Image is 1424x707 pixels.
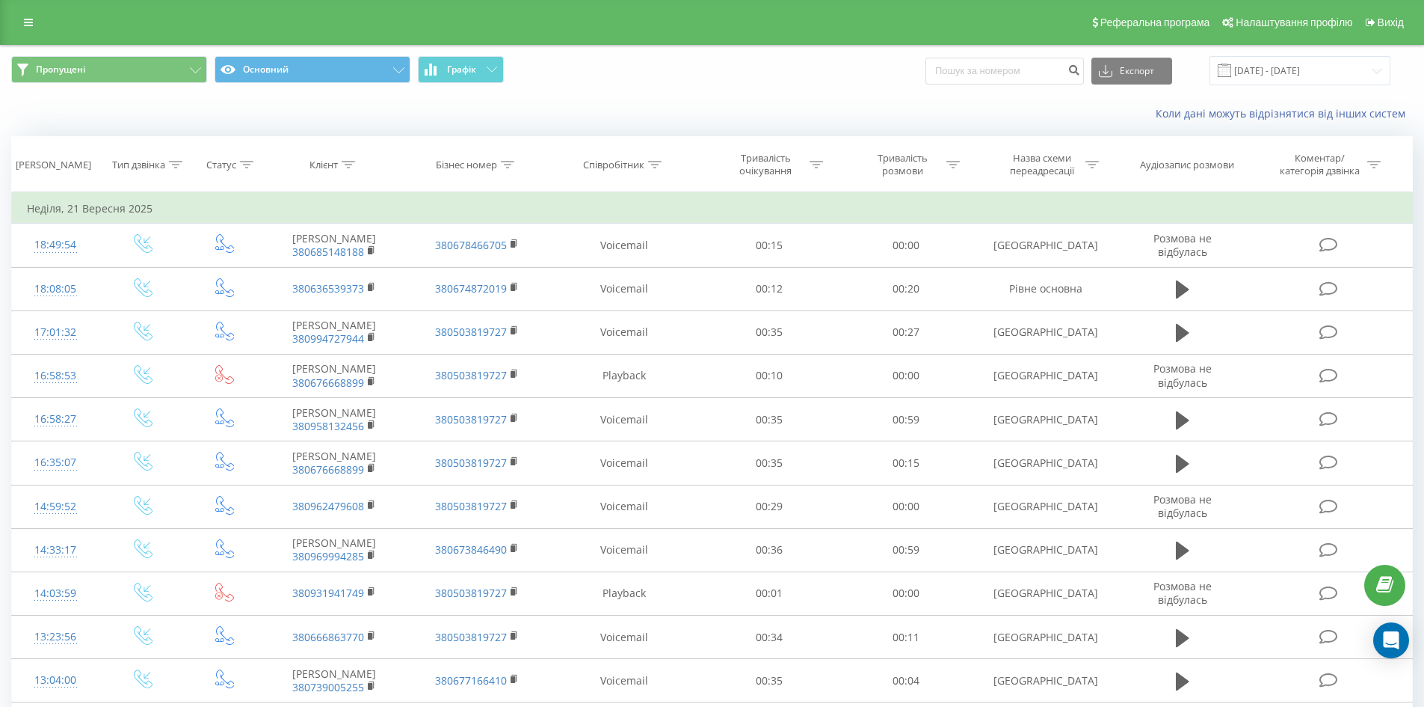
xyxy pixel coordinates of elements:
[583,159,644,171] div: Співробітник
[292,419,364,433] a: 380958132456
[435,368,507,382] a: 380503819727
[974,441,1116,485] td: [GEOGRAPHIC_DATA]
[1236,16,1352,28] span: Налаштування профілю
[974,528,1116,572] td: [GEOGRAPHIC_DATA]
[27,492,84,521] div: 14:59:52
[36,64,85,76] span: Пропущені
[1140,159,1234,171] div: Аудіозапис розмови
[1156,106,1413,120] a: Коли дані можуть відрізнятися вiд інших систем
[701,441,838,485] td: 00:35
[548,398,701,441] td: Voicemail
[435,325,507,339] a: 380503819727
[548,354,701,397] td: Playback
[263,310,405,354] td: [PERSON_NAME]
[435,630,507,644] a: 380503819727
[435,586,507,600] a: 380503819727
[1378,16,1404,28] span: Вихід
[292,586,364,600] a: 380931941749
[292,499,364,513] a: 380962479608
[27,230,84,260] div: 18:49:54
[1153,492,1212,520] span: Розмова не відбулась
[838,267,975,310] td: 00:20
[974,485,1116,528] td: [GEOGRAPHIC_DATA]
[206,159,236,171] div: Статус
[701,398,838,441] td: 00:35
[309,159,338,171] div: Клієнт
[838,572,975,615] td: 00:00
[263,224,405,267] td: [PERSON_NAME]
[1153,579,1212,607] span: Розмова не відбулась
[548,528,701,572] td: Voicemail
[418,56,504,83] button: Графік
[701,485,838,528] td: 00:29
[1276,152,1363,177] div: Коментар/категорія дзвінка
[925,58,1084,85] input: Пошук за номером
[292,680,364,694] a: 380739005255
[435,281,507,296] a: 380674872019
[435,542,507,557] a: 380673846490
[435,238,507,252] a: 380678466705
[27,666,84,695] div: 13:04:00
[838,354,975,397] td: 00:00
[701,659,838,703] td: 00:35
[263,441,405,485] td: [PERSON_NAME]
[701,310,838,354] td: 00:35
[263,528,405,572] td: [PERSON_NAME]
[435,412,507,426] a: 380503819727
[292,376,364,390] a: 380676668899
[1002,152,1082,177] div: Назва схеми переадресації
[974,354,1116,397] td: [GEOGRAPHIC_DATA]
[974,224,1116,267] td: [GEOGRAPHIC_DATA]
[11,56,207,83] button: Пропущені
[292,549,364,563] a: 380969994285
[838,398,975,441] td: 00:59
[292,630,364,644] a: 380666863770
[16,159,91,171] div: [PERSON_NAME]
[27,405,84,434] div: 16:58:27
[974,267,1116,310] td: Рівне основна
[27,318,84,347] div: 17:01:32
[548,485,701,528] td: Voicemail
[974,398,1116,441] td: [GEOGRAPHIC_DATA]
[838,441,975,485] td: 00:15
[974,310,1116,354] td: [GEOGRAPHIC_DATA]
[112,159,165,171] div: Тип дзвінка
[548,616,701,659] td: Voicemail
[27,448,84,477] div: 16:35:07
[263,354,405,397] td: [PERSON_NAME]
[548,659,701,703] td: Voicemail
[726,152,806,177] div: Тривалість очікування
[838,485,975,528] td: 00:00
[838,224,975,267] td: 00:00
[1373,622,1409,658] div: Open Intercom Messenger
[548,572,701,615] td: Playback
[863,152,943,177] div: Тривалість розмови
[701,354,838,397] td: 00:10
[548,224,701,267] td: Voicemail
[701,267,838,310] td: 00:12
[1153,361,1212,389] span: Розмова не відбулась
[292,331,364,346] a: 380994727944
[974,659,1116,703] td: [GEOGRAPHIC_DATA]
[701,224,838,267] td: 00:15
[263,398,405,441] td: [PERSON_NAME]
[838,659,975,703] td: 00:04
[838,310,975,354] td: 00:27
[292,281,364,296] a: 380636539373
[435,673,507,688] a: 380677166410
[435,456,507,470] a: 380503819727
[263,659,405,703] td: [PERSON_NAME]
[548,310,701,354] td: Voicemail
[838,616,975,659] td: 00:11
[701,616,838,659] td: 00:34
[12,194,1413,224] td: Неділя, 21 Вересня 2025
[215,56,410,83] button: Основний
[838,528,975,572] td: 00:59
[292,462,364,477] a: 380676668899
[27,275,84,304] div: 18:08:05
[701,528,838,572] td: 00:36
[1153,231,1212,259] span: Розмова не відбулась
[27,579,84,608] div: 14:03:59
[974,572,1116,615] td: [GEOGRAPHIC_DATA]
[436,159,497,171] div: Бізнес номер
